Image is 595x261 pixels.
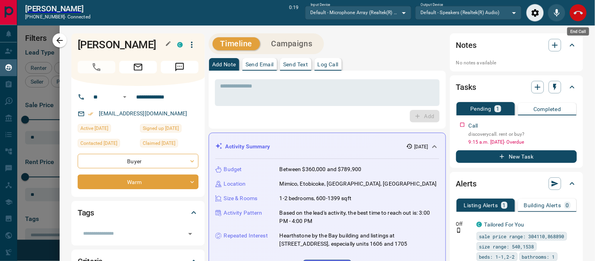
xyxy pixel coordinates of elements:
[224,165,242,173] p: Budget
[456,59,577,66] p: No notes available
[477,222,482,227] div: condos.ca
[25,13,91,20] p: [PHONE_NUMBER] -
[456,39,477,51] h2: Notes
[479,232,564,240] span: sale price range: 304110,868890
[469,122,478,130] p: Call
[318,62,338,67] p: Log Call
[140,124,198,135] div: Sat Aug 16 2025
[215,139,439,154] div: Activity Summary[DATE]
[80,124,108,132] span: Active [DATE]
[496,106,499,111] p: 1
[414,143,428,150] p: [DATE]
[503,203,506,208] p: 1
[464,203,498,208] p: Listing Alerts
[456,221,472,228] p: Off
[25,4,91,13] h2: [PERSON_NAME]
[177,42,183,47] div: condos.ca
[289,4,298,22] p: 0:19
[213,37,260,50] button: Timeline
[280,209,439,225] p: Based on the lead's activity, the best time to reach out is: 3:00 PM - 4:00 PM
[280,232,439,248] p: Hearthstone by the Bay building and listings at [STREET_ADDRESS], especially units 1606 and 1705
[280,194,352,203] p: 1-2 bedrooms, 600-1399 sqft
[280,165,362,173] p: Between $360,000 and $789,900
[246,62,274,67] p: Send Email
[469,139,577,146] p: 9:15 a.m. [DATE] - Overdue
[456,228,462,233] svg: Push Notification Only
[119,61,157,73] span: Email
[479,243,534,250] span: size range: 540,1538
[99,110,187,117] a: [EMAIL_ADDRESS][DOMAIN_NAME]
[212,62,236,67] p: Add Note
[415,6,522,19] div: Default - Speakers (Realtek(R) Audio)
[226,142,270,151] p: Activity Summary
[456,36,577,55] div: Notes
[421,2,443,7] label: Output Device
[224,232,268,240] p: Repeated Interest
[469,131,577,138] p: discoverycall. rent or buy?
[526,4,544,22] div: Audio Settings
[78,61,115,73] span: Call
[67,14,91,20] span: connected
[305,6,411,19] div: Default - Microphone Array (Realtek(R) Audio)
[224,209,262,217] p: Activity Pattern
[78,203,198,222] div: Tags
[185,228,196,239] button: Open
[224,194,258,203] p: Size & Rooms
[533,106,561,112] p: Completed
[456,78,577,97] div: Tasks
[524,203,561,208] p: Building Alerts
[78,175,198,189] div: Warm
[78,154,198,168] div: Buyer
[567,27,589,36] div: End Call
[479,253,515,261] span: beds: 1-1,2-2
[456,150,577,163] button: New Task
[78,139,136,150] div: Sun Aug 17 2025
[143,124,179,132] span: Signed up [DATE]
[78,206,94,219] h2: Tags
[120,92,129,102] button: Open
[566,203,569,208] p: 0
[161,61,198,73] span: Message
[470,106,491,111] p: Pending
[548,4,566,22] div: Mute
[140,139,198,150] div: Sun Aug 17 2025
[456,177,477,190] h2: Alerts
[570,4,587,22] div: End Call
[88,111,93,117] svg: Email Verified
[522,253,555,261] span: bathrooms: 1
[484,221,524,228] a: Tailored For You
[263,37,320,50] button: Campaigns
[78,38,166,51] h1: [PERSON_NAME]
[224,180,246,188] p: Location
[78,124,136,135] div: Sat Aug 16 2025
[80,139,117,147] span: Contacted [DATE]
[456,174,577,193] div: Alerts
[283,62,308,67] p: Send Text
[280,180,437,188] p: Mimico, Etobicoke, [GEOGRAPHIC_DATA], [GEOGRAPHIC_DATA]
[311,2,331,7] label: Input Device
[456,81,476,93] h2: Tasks
[143,139,175,147] span: Claimed [DATE]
